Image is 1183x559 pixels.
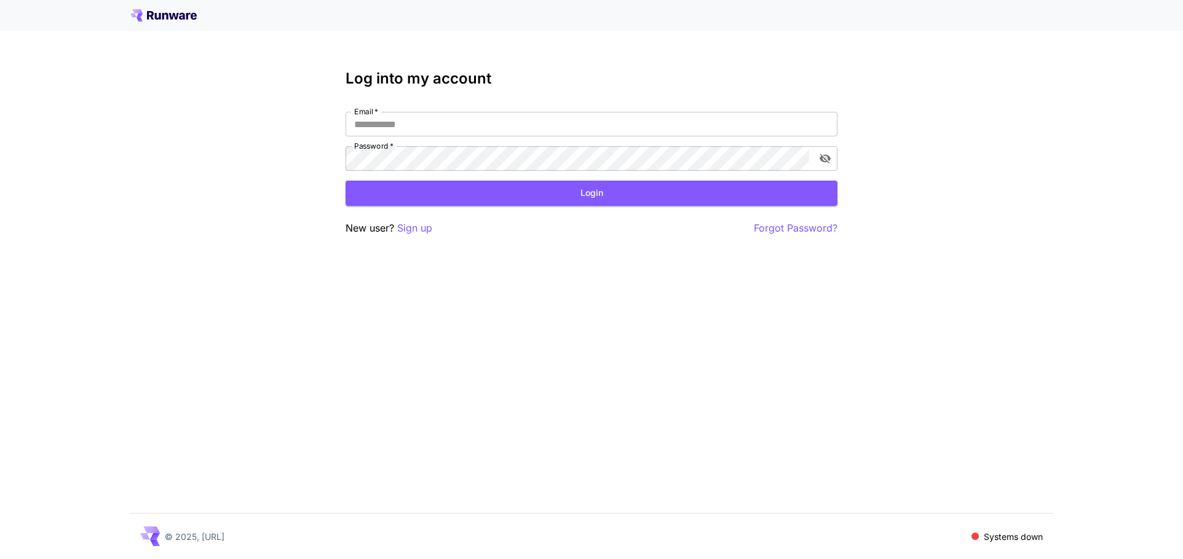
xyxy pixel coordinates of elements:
p: © 2025, [URL] [165,530,224,543]
h3: Log into my account [346,70,837,87]
button: Login [346,181,837,206]
p: New user? [346,221,432,236]
label: Email [354,106,378,117]
button: toggle password visibility [814,147,836,170]
button: Sign up [397,221,432,236]
p: Systems down [984,530,1043,543]
button: Forgot Password? [754,221,837,236]
label: Password [354,141,394,151]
